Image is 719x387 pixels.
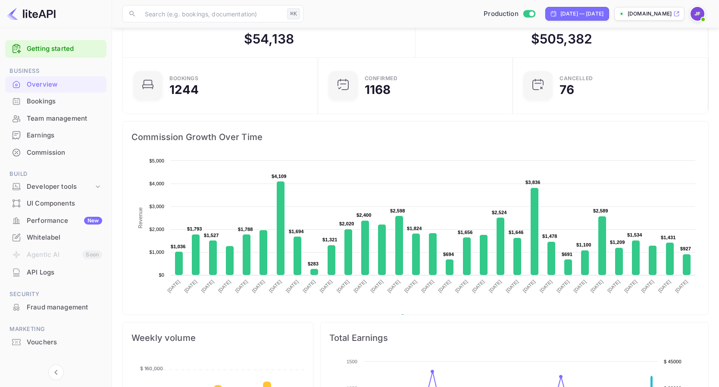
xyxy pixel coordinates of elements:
[200,279,215,293] text: [DATE]
[458,230,473,235] text: $1,656
[640,279,655,293] text: [DATE]
[5,179,106,194] div: Developer tools
[365,76,398,81] div: Confirmed
[159,272,164,278] text: $0
[308,261,319,266] text: $283
[5,93,106,109] a: Bookings
[356,212,372,218] text: $2,400
[509,230,524,235] text: $1,646
[7,7,56,21] img: LiteAPI logo
[5,40,106,58] div: Getting started
[606,279,621,293] text: [DATE]
[187,226,202,231] text: $1,793
[302,279,316,293] text: [DATE]
[169,76,198,81] div: Bookings
[5,229,106,245] a: Whitelabel
[319,279,333,293] text: [DATE]
[407,226,422,231] text: $1,824
[166,279,181,293] text: [DATE]
[27,268,102,278] div: API Logs
[268,279,283,293] text: [DATE]
[539,279,553,293] text: [DATE]
[149,158,164,163] text: $5,000
[27,80,102,90] div: Overview
[589,279,604,293] text: [DATE]
[471,279,486,293] text: [DATE]
[169,84,199,96] div: 1244
[5,76,106,92] a: Overview
[5,264,106,280] a: API Logs
[5,127,106,143] a: Earnings
[628,10,672,18] p: [DOMAIN_NAME]
[27,114,102,124] div: Team management
[480,9,538,19] div: Switch to Sandbox mode
[5,334,106,351] div: Vouchers
[171,244,186,249] text: $1,036
[287,8,300,19] div: ⌘K
[347,359,357,364] text: 1500
[27,97,102,106] div: Bookings
[522,279,536,293] text: [DATE]
[285,279,300,293] text: [DATE]
[492,210,507,215] text: $2,524
[234,279,249,293] text: [DATE]
[576,242,591,247] text: $1,100
[420,279,435,293] text: [DATE]
[525,180,541,185] text: $3,836
[623,279,638,293] text: [DATE]
[27,131,102,140] div: Earnings
[365,84,391,96] div: 1168
[336,279,350,293] text: [DATE]
[5,264,106,281] div: API Logs
[661,235,676,240] text: $1,431
[48,365,64,380] button: Collapse navigation
[5,325,106,334] span: Marketing
[542,234,557,239] text: $1,478
[140,365,163,371] tspan: $ 160,000
[610,240,625,245] text: $1,209
[560,10,603,18] div: [DATE] — [DATE]
[593,208,608,213] text: $2,589
[488,279,503,293] text: [DATE]
[5,229,106,246] div: Whitelabel
[217,279,232,293] text: [DATE]
[5,169,106,179] span: Build
[545,7,609,21] div: Click to change the date range period
[572,279,587,293] text: [DATE]
[674,279,689,293] text: [DATE]
[183,279,198,293] text: [DATE]
[27,182,94,192] div: Developer tools
[369,279,384,293] text: [DATE]
[5,93,106,110] div: Bookings
[149,250,164,255] text: $1,000
[5,76,106,93] div: Overview
[531,29,592,49] div: $ 505,382
[27,233,102,243] div: Whitelabel
[562,252,572,257] text: $691
[403,279,418,293] text: [DATE]
[390,208,405,213] text: $2,598
[5,299,106,316] div: Fraud management
[5,212,106,229] div: PerformanceNew
[5,334,106,350] a: Vouchers
[140,5,284,22] input: Search (e.g. bookings, documentation)
[251,279,266,293] text: [DATE]
[272,174,287,179] text: $4,109
[5,195,106,212] div: UI Components
[27,44,102,54] a: Getting started
[353,279,367,293] text: [DATE]
[691,7,704,21] img: Jenny Frimer
[5,212,106,228] a: PerformanceNew
[560,76,593,81] div: CANCELLED
[5,127,106,144] div: Earnings
[408,314,430,320] text: Revenue
[560,84,574,96] div: 76
[657,279,672,293] text: [DATE]
[27,337,102,347] div: Vouchers
[5,110,106,126] a: Team management
[5,299,106,315] a: Fraud management
[329,331,700,345] span: Total Earnings
[131,331,304,345] span: Weekly volume
[289,229,304,234] text: $1,694
[556,279,570,293] text: [DATE]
